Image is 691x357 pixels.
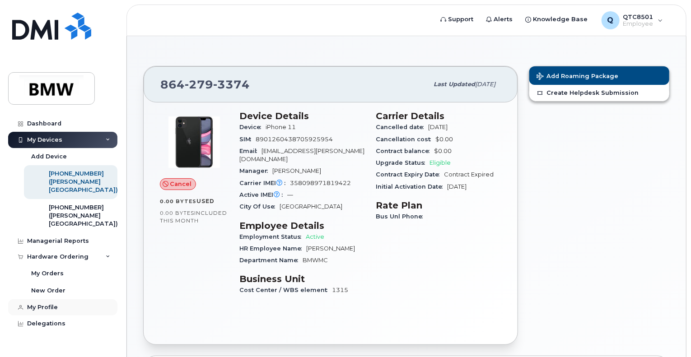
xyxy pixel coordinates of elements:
[239,245,306,252] span: HR Employee Name
[160,210,194,216] span: 0.00 Bytes
[444,171,494,178] span: Contract Expired
[213,78,250,91] span: 3374
[376,124,428,130] span: Cancelled date
[475,81,495,88] span: [DATE]
[537,73,618,81] span: Add Roaming Package
[239,148,364,162] span: [EMAIL_ADDRESS][PERSON_NAME][DOMAIN_NAME]
[290,180,351,186] span: 358098971819422
[239,180,290,186] span: Carrier IMEI
[239,136,256,143] span: SIM
[376,213,427,220] span: Bus Unl Phone
[239,111,365,121] h3: Device Details
[160,78,250,91] span: 864
[170,180,192,188] span: Cancel
[272,167,321,174] span: [PERSON_NAME]
[287,191,293,198] span: —
[376,183,447,190] span: Initial Activation Date
[185,78,213,91] span: 279
[239,191,287,198] span: Active IMEI
[266,124,296,130] span: iPhone 11
[376,171,444,178] span: Contract Expiry Date
[332,287,348,293] span: 1315
[239,203,280,210] span: City Of Use
[529,66,669,85] button: Add Roaming Package
[239,257,303,264] span: Department Name
[376,148,434,154] span: Contract balance
[196,198,215,204] span: used
[529,85,669,101] a: Create Helpdesk Submission
[239,233,306,240] span: Employment Status
[447,183,467,190] span: [DATE]
[239,220,365,231] h3: Employee Details
[434,81,475,88] span: Last updated
[239,167,272,174] span: Manager
[280,203,342,210] span: [GEOGRAPHIC_DATA]
[652,318,684,350] iframe: Messenger Launcher
[239,287,332,293] span: Cost Center / WBS element
[434,148,452,154] span: $0.00
[376,111,501,121] h3: Carrier Details
[435,136,453,143] span: $0.00
[430,159,451,166] span: Eligible
[239,124,266,130] span: Device
[306,233,324,240] span: Active
[376,136,435,143] span: Cancellation cost
[303,257,328,264] span: BMWMC
[376,200,501,211] h3: Rate Plan
[256,136,333,143] span: 8901260438705925954
[167,115,221,169] img: iPhone_11.jpg
[239,148,261,154] span: Email
[160,198,196,204] span: 0.00 Bytes
[428,124,448,130] span: [DATE]
[239,274,365,284] h3: Business Unit
[306,245,355,252] span: [PERSON_NAME]
[376,159,430,166] span: Upgrade Status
